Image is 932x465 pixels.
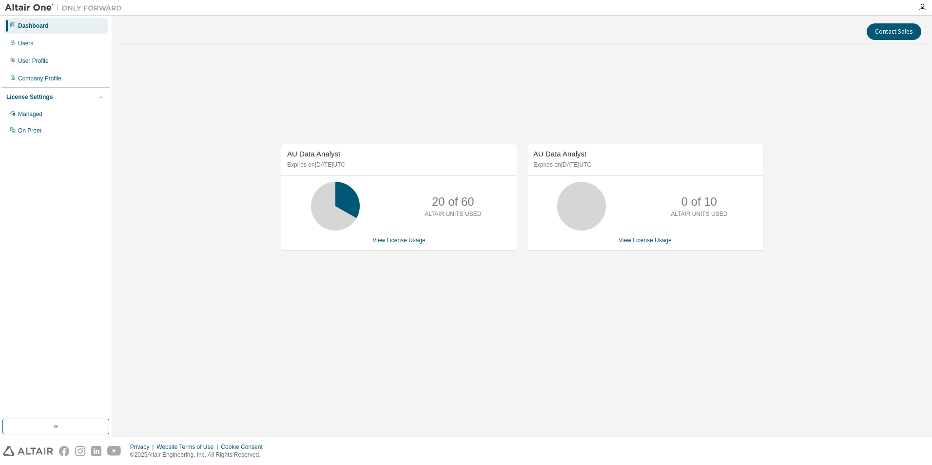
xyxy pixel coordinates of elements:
img: instagram.svg [75,446,85,456]
div: User Profile [18,57,49,65]
div: Dashboard [18,22,49,30]
div: Website Terms of Use [156,443,221,451]
div: License Settings [6,93,53,101]
div: On Prem [18,127,41,135]
img: altair_logo.svg [3,446,53,456]
img: linkedin.svg [91,446,101,456]
p: Expires on [DATE] UTC [533,161,755,169]
span: AU Data Analyst [287,150,340,158]
img: facebook.svg [59,446,69,456]
a: View License Usage [619,237,672,244]
p: 0 of 10 [681,194,717,210]
p: © 2025 Altair Engineering, Inc. All Rights Reserved. [130,451,269,459]
p: ALTAIR UNITS USED [425,210,481,218]
div: Privacy [130,443,156,451]
span: AU Data Analyst [533,150,586,158]
div: Cookie Consent [221,443,268,451]
img: youtube.svg [107,446,121,456]
div: Users [18,39,33,47]
div: Company Profile [18,75,61,82]
button: Contact Sales [867,23,921,40]
a: View License Usage [372,237,426,244]
p: Expires on [DATE] UTC [287,161,508,169]
p: 20 of 60 [432,194,474,210]
div: Managed [18,110,42,118]
p: ALTAIR UNITS USED [671,210,727,218]
img: Altair One [5,3,127,13]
